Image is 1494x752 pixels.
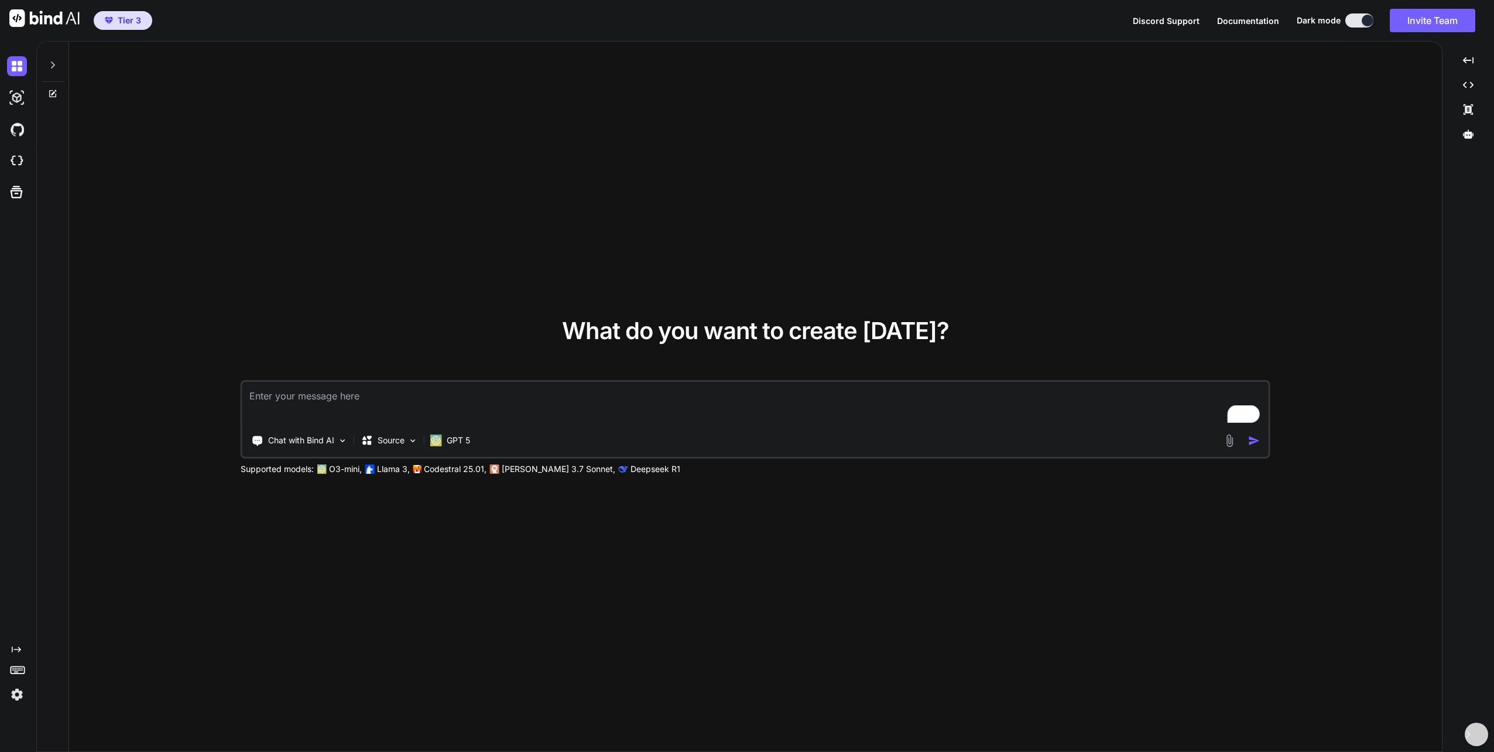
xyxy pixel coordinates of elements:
button: Discord Support [1133,15,1200,27]
img: cloudideIcon [7,151,27,171]
img: Pick Models [408,436,418,446]
p: Supported models: [241,463,314,475]
img: GPT 5 [430,435,442,446]
p: Deepseek R1 [631,463,680,475]
img: settings [7,685,27,705]
p: [PERSON_NAME] 3.7 Sonnet, [502,463,615,475]
p: Llama 3, [377,463,410,475]
p: O3-mini, [329,463,362,475]
img: Llama2 [365,464,375,474]
img: claude [619,464,628,474]
p: Chat with Bind AI [268,435,334,446]
span: Dark mode [1297,15,1341,26]
span: What do you want to create [DATE]? [562,316,949,345]
p: Codestral 25.01, [424,463,486,475]
button: Documentation [1217,15,1279,27]
img: Bind AI [9,9,80,27]
button: Invite Team [1390,9,1475,32]
img: Mistral-AI [413,465,422,473]
textarea: To enrich screen reader interactions, please activate Accessibility in Grammarly extension settings [242,382,1269,425]
span: Documentation [1217,16,1279,26]
img: GPT-4 [317,464,327,474]
img: Pick Tools [338,436,348,446]
button: premiumTier 3 [94,11,152,30]
img: darkAi-studio [7,88,27,108]
img: attachment [1223,434,1236,447]
span: Discord Support [1133,16,1200,26]
img: icon [1248,435,1260,447]
img: claude [490,464,499,474]
p: GPT 5 [447,435,470,446]
img: darkChat [7,56,27,76]
span: Tier 3 [118,15,141,26]
img: premium [105,17,113,24]
img: githubDark [7,119,27,139]
p: Source [378,435,405,446]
